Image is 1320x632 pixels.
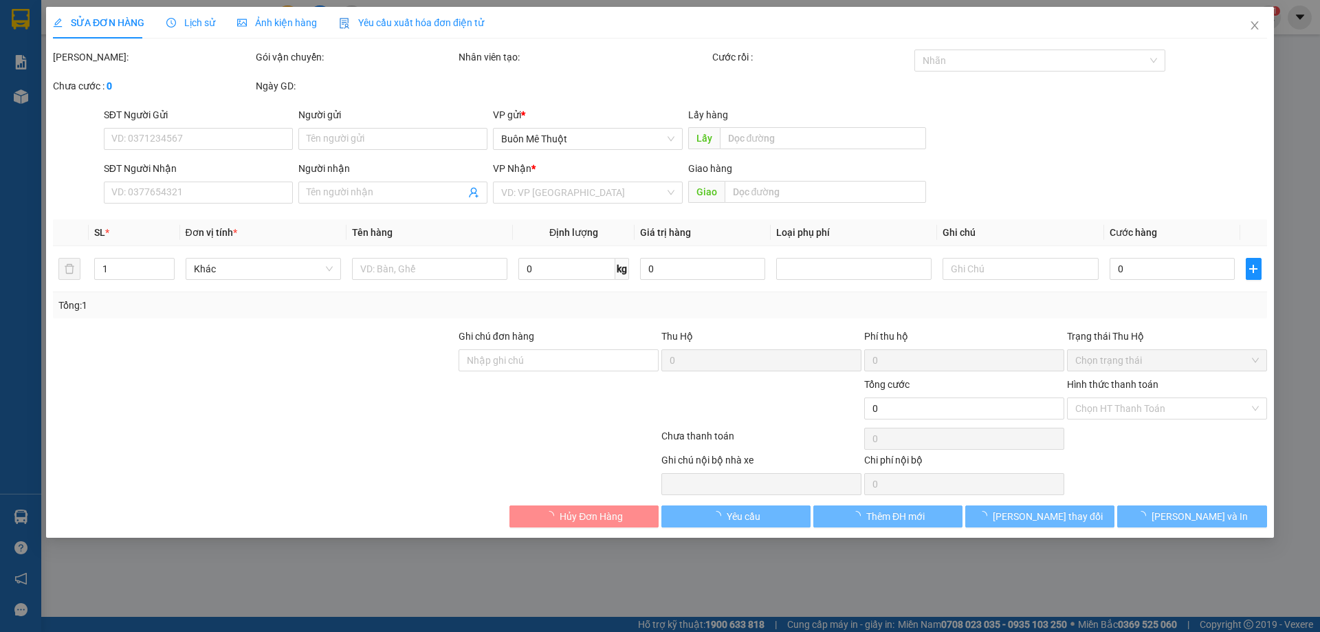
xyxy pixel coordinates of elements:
div: Phí thu hộ [864,329,1064,349]
span: Giao hàng [688,163,732,174]
span: loading [712,511,727,521]
div: Chưa cước : [53,78,253,94]
span: close [1249,20,1260,31]
span: loading [544,511,560,521]
span: loading [851,511,866,521]
button: Thêm ĐH mới [813,505,962,527]
div: Người gửi [298,107,487,122]
div: Ghi chú nội bộ nhà xe [661,453,861,473]
span: Lịch sử [166,17,215,28]
span: Tên hàng [352,227,393,238]
span: Ảnh kiện hàng [237,17,317,28]
span: Tổng cước [864,379,910,390]
div: Chưa thanh toán [660,428,863,453]
span: clock-circle [166,18,176,28]
div: SĐT Người Nhận [104,161,293,176]
label: Ghi chú đơn hàng [459,331,534,342]
span: Lấy [688,127,720,149]
button: [PERSON_NAME] và In [1118,505,1267,527]
button: delete [58,258,80,280]
span: Định lượng [549,227,598,238]
li: VP [GEOGRAPHIC_DATA] (Hàng) [95,97,183,142]
span: plus [1246,263,1260,274]
span: [PERSON_NAME] và In [1152,509,1248,524]
span: Đơn vị tính [186,227,237,238]
span: Khác [194,259,333,279]
div: Cước rồi : [712,50,912,65]
span: Giao [688,181,725,203]
span: Hủy Đơn Hàng [560,509,623,524]
span: picture [237,18,247,28]
th: Ghi chú [938,219,1104,246]
input: Ghi Chú [943,258,1099,280]
span: Yêu cầu xuất hóa đơn điện tử [339,17,484,28]
span: Chọn trạng thái [1075,350,1259,371]
div: [PERSON_NAME]: [53,50,253,65]
span: SL [95,227,106,238]
span: user-add [469,187,480,198]
div: Gói vận chuyển: [256,50,456,65]
span: Giá trị hàng [640,227,691,238]
span: SỬA ĐƠN HÀNG [53,17,144,28]
li: VP Buôn Mê Thuột [7,97,95,112]
span: Buôn Mê Thuột [502,129,674,149]
span: kg [615,258,629,280]
span: Thu Hộ [661,331,693,342]
span: Thêm ĐH mới [866,509,925,524]
span: Cước hàng [1110,227,1157,238]
b: 0 [107,80,112,91]
button: plus [1246,258,1261,280]
div: Tổng: 1 [58,298,509,313]
img: logo.jpg [7,7,55,55]
input: Dọc đường [725,181,926,203]
div: Trạng thái Thu Hộ [1067,329,1267,344]
span: Yêu cầu [727,509,760,524]
div: Người nhận [298,161,487,176]
span: Lấy hàng [688,109,728,120]
div: VP gửi [494,107,683,122]
input: Ghi chú đơn hàng [459,349,659,371]
button: [PERSON_NAME] thay đổi [965,505,1114,527]
li: [GEOGRAPHIC_DATA] [7,7,199,81]
button: Close [1235,7,1274,45]
button: Yêu cầu [661,505,811,527]
span: edit [53,18,63,28]
button: Hủy Đơn Hàng [509,505,659,527]
span: VP Nhận [494,163,532,174]
th: Loại phụ phí [771,219,937,246]
img: icon [339,18,350,29]
span: loading [978,511,993,521]
div: Chi phí nội bộ [864,453,1064,473]
span: [PERSON_NAME] thay đổi [993,509,1103,524]
div: Ngày GD: [256,78,456,94]
input: VD: Bàn, Ghế [352,258,507,280]
div: Nhân viên tạo: [459,50,709,65]
label: Hình thức thanh toán [1067,379,1158,390]
input: Dọc đường [720,127,926,149]
div: SĐT Người Gửi [104,107,293,122]
span: loading [1136,511,1152,521]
